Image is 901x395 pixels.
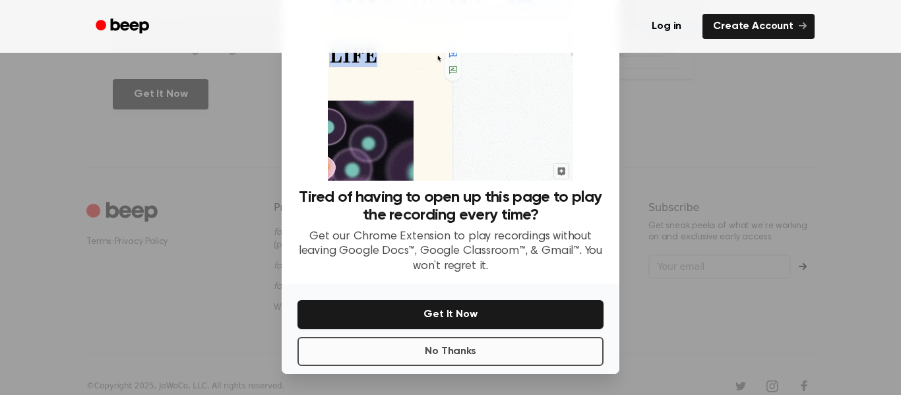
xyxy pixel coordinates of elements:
[297,300,604,329] button: Get It Now
[638,11,695,42] a: Log in
[86,14,161,40] a: Beep
[297,337,604,366] button: No Thanks
[297,189,604,224] h3: Tired of having to open up this page to play the recording every time?
[297,229,604,274] p: Get our Chrome Extension to play recordings without leaving Google Docs™, Google Classroom™, & Gm...
[702,14,815,39] a: Create Account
